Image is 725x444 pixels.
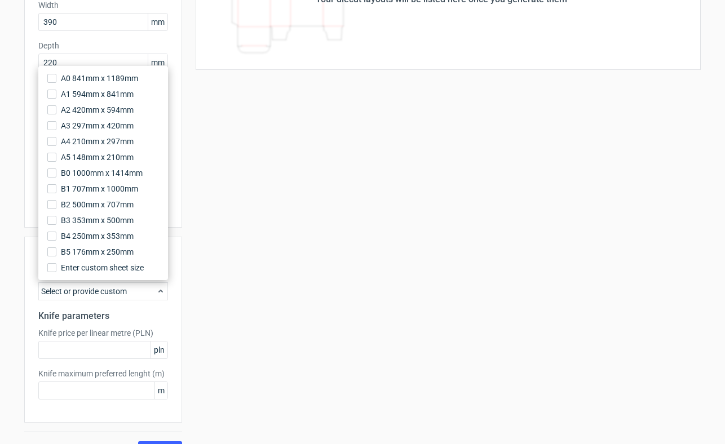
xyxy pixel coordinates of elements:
[61,73,138,84] span: A0 841mm x 1189mm
[38,282,168,300] div: Select or provide custom
[61,167,143,179] span: B0 1000mm x 1414mm
[61,120,134,131] span: A3 297mm x 420mm
[61,230,134,242] span: B4 250mm x 353mm
[38,368,168,379] label: Knife maximum preferred lenght (m)
[38,309,168,323] h2: Knife parameters
[148,14,167,30] span: mm
[151,341,167,358] span: pln
[148,54,167,71] span: mm
[154,382,167,399] span: m
[61,152,134,163] span: A5 148mm x 210mm
[61,246,134,257] span: B5 176mm x 250mm
[61,88,134,100] span: A1 594mm x 841mm
[38,40,168,51] label: Depth
[61,136,134,147] span: A4 210mm x 297mm
[61,183,138,194] span: B1 707mm x 1000mm
[38,327,168,339] label: Knife price per linear metre (PLN)
[61,104,134,116] span: A2 420mm x 594mm
[61,262,144,273] span: Enter custom sheet size
[61,215,134,226] span: B3 353mm x 500mm
[61,199,134,210] span: B2 500mm x 707mm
